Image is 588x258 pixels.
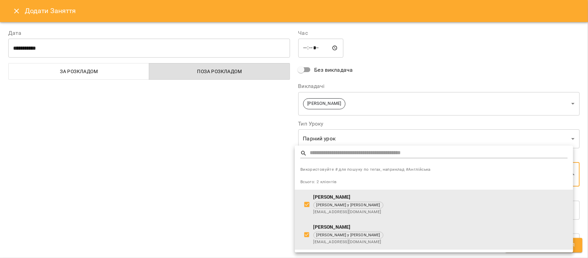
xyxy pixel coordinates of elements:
p: [PERSON_NAME] [313,224,568,231]
p: [PERSON_NAME] [313,194,568,201]
span: [PERSON_NAME] y [PERSON_NAME] [314,232,383,238]
span: Використовуйте # для пошуку по тегах, наприклад #Англійська [300,166,568,173]
span: [EMAIL_ADDRESS][DOMAIN_NAME] [313,239,568,246]
span: [PERSON_NAME] y [PERSON_NAME] [314,202,383,208]
span: [EMAIL_ADDRESS][DOMAIN_NAME] [313,209,568,216]
span: Всього: 2 клієнтів [300,179,337,184]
